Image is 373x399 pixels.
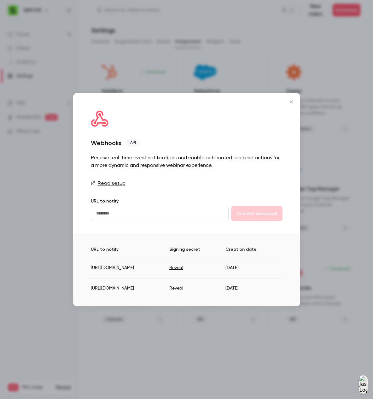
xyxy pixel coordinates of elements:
[285,96,298,108] button: Close
[169,246,225,258] th: Signing secret
[169,265,183,271] button: Reveal
[225,246,282,258] th: Creation date
[126,139,140,147] span: API
[91,246,169,258] th: URL to notify
[91,139,121,147] div: Webhooks
[225,278,257,294] td: [DATE]
[169,285,183,291] button: Reveal
[91,258,169,278] td: [URL][DOMAIN_NAME]
[91,179,283,187] a: Read setup
[91,198,119,204] label: URL to notify
[225,258,257,278] td: [DATE]
[91,278,169,294] td: [URL][DOMAIN_NAME]
[91,154,283,169] div: Receive real-time event notifications and enable automated backend actions for a more dynamic and...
